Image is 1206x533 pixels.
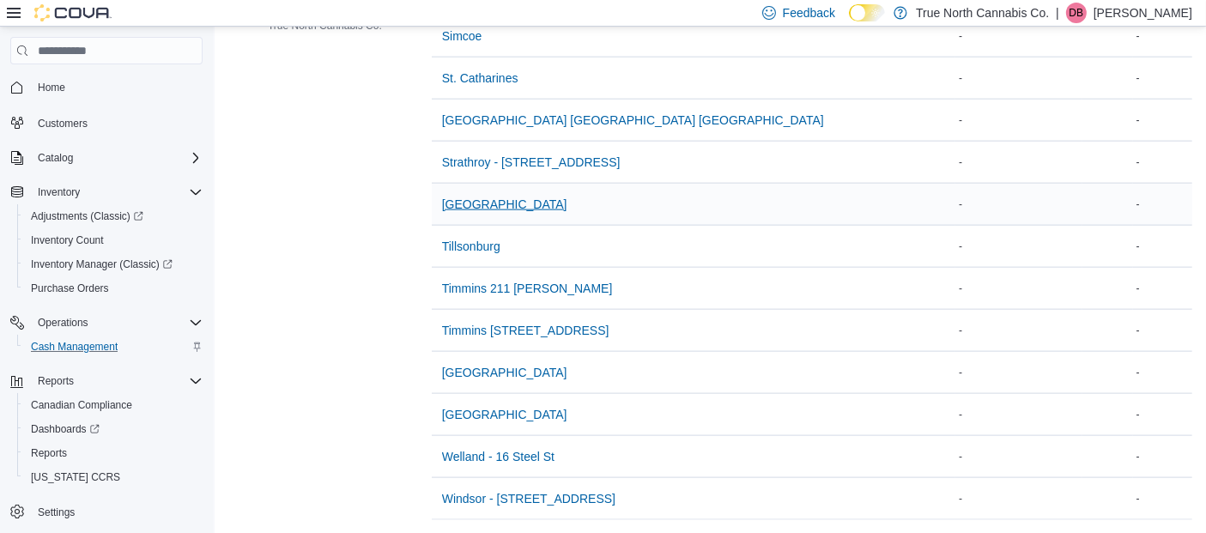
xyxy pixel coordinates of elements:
[31,257,173,271] span: Inventory Manager (Classic)
[435,313,616,348] button: Timmins [STREET_ADDRESS]
[24,278,203,299] span: Purchase Orders
[435,439,561,474] button: Welland - 16 Steel St
[38,506,75,519] span: Settings
[1133,152,1192,173] div: -
[442,196,567,213] span: [GEOGRAPHIC_DATA]
[31,398,132,412] span: Canadian Compliance
[442,406,567,423] span: [GEOGRAPHIC_DATA]
[849,4,885,22] input: Dark Mode
[1066,3,1087,23] div: Devin Bedard
[31,209,143,223] span: Adjustments (Classic)
[31,446,67,460] span: Reports
[31,233,104,247] span: Inventory Count
[442,364,567,381] span: [GEOGRAPHIC_DATA]
[3,500,209,524] button: Settings
[17,276,209,300] button: Purchase Orders
[435,397,574,432] button: [GEOGRAPHIC_DATA]
[1133,320,1192,341] div: -
[17,204,209,228] a: Adjustments (Classic)
[1094,3,1192,23] p: [PERSON_NAME]
[435,103,831,137] button: [GEOGRAPHIC_DATA] [GEOGRAPHIC_DATA] [GEOGRAPHIC_DATA]
[435,61,525,95] button: St. Catharines
[17,465,209,489] button: [US_STATE] CCRS
[31,113,94,134] a: Customers
[31,148,203,168] span: Catalog
[1133,488,1192,509] div: -
[1133,446,1192,467] div: -
[955,278,1082,299] div: -
[955,320,1082,341] div: -
[955,236,1082,257] div: -
[955,26,1082,46] div: -
[955,194,1082,215] div: -
[17,441,209,465] button: Reports
[435,145,627,179] button: Strathroy - [STREET_ADDRESS]
[24,336,203,357] span: Cash Management
[24,230,111,251] a: Inventory Count
[783,4,835,21] span: Feedback
[38,374,74,388] span: Reports
[435,187,574,221] button: [GEOGRAPHIC_DATA]
[3,369,209,393] button: Reports
[24,395,139,415] a: Canadian Compliance
[31,77,72,98] a: Home
[38,117,88,130] span: Customers
[31,282,109,295] span: Purchase Orders
[24,206,203,227] span: Adjustments (Classic)
[435,482,622,516] button: Windsor - [STREET_ADDRESS]
[3,75,209,100] button: Home
[442,280,613,297] span: Timmins 211 [PERSON_NAME]
[24,419,203,439] span: Dashboards
[31,470,120,484] span: [US_STATE] CCRS
[442,27,482,45] span: Simcoe
[38,316,88,330] span: Operations
[24,278,116,299] a: Purchase Orders
[17,393,209,417] button: Canadian Compliance
[1056,3,1059,23] p: |
[1133,68,1192,88] div: -
[955,446,1082,467] div: -
[31,312,95,333] button: Operations
[24,254,179,275] a: Inventory Manager (Classic)
[24,419,106,439] a: Dashboards
[31,76,203,98] span: Home
[955,404,1082,425] div: -
[31,371,203,391] span: Reports
[24,230,203,251] span: Inventory Count
[24,443,74,463] a: Reports
[31,501,203,523] span: Settings
[1133,194,1192,215] div: -
[24,443,203,463] span: Reports
[24,336,124,357] a: Cash Management
[442,322,609,339] span: Timmins [STREET_ADDRESS]
[24,254,203,275] span: Inventory Manager (Classic)
[3,180,209,204] button: Inventory
[1133,404,1192,425] div: -
[442,238,500,255] span: Tillsonburg
[1070,3,1084,23] span: DB
[31,340,118,354] span: Cash Management
[31,182,87,203] button: Inventory
[17,417,209,441] a: Dashboards
[1133,362,1192,383] div: -
[24,467,203,488] span: Washington CCRS
[955,488,1082,509] div: -
[38,151,73,165] span: Catalog
[435,19,489,53] button: Simcoe
[31,502,82,523] a: Settings
[24,206,150,227] a: Adjustments (Classic)
[31,182,203,203] span: Inventory
[17,252,209,276] a: Inventory Manager (Classic)
[442,448,555,465] span: Welland - 16 Steel St
[916,3,1049,23] p: True North Cannabis Co.
[435,229,507,263] button: Tillsonburg
[442,154,621,171] span: Strathroy - [STREET_ADDRESS]
[3,311,209,335] button: Operations
[955,110,1082,130] div: -
[38,185,80,199] span: Inventory
[24,395,203,415] span: Canadian Compliance
[17,228,209,252] button: Inventory Count
[435,355,574,390] button: [GEOGRAPHIC_DATA]
[17,335,209,359] button: Cash Management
